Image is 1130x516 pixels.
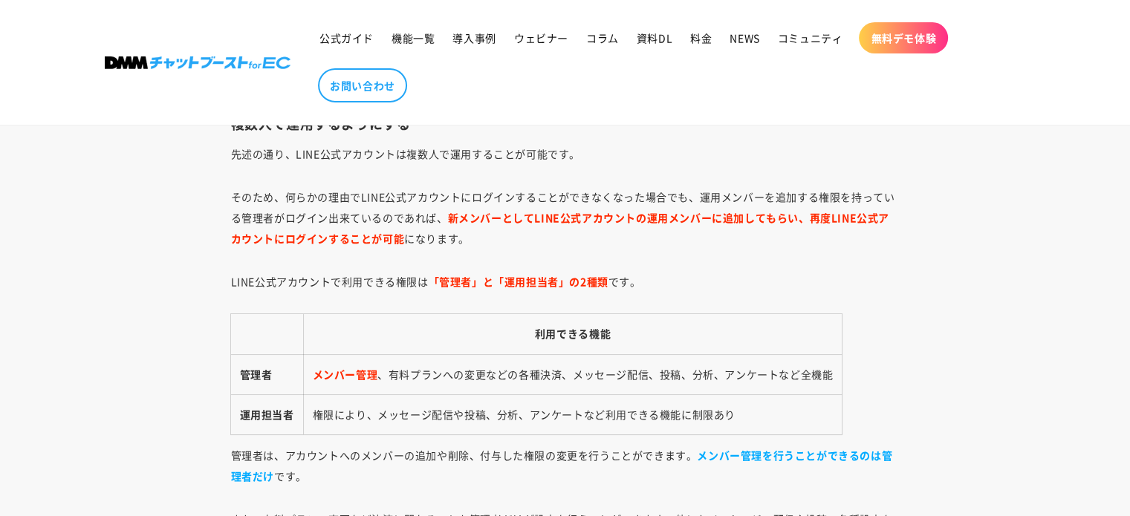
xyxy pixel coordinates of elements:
span: NEWS [730,31,759,45]
p: 先述の通り、LINE公式アカウントは複数人で運用することが可能です。 [231,143,900,164]
span: コミュニティ [778,31,843,45]
h3: 複数人で運用するようにする [231,115,900,132]
b: 管理者 [240,367,273,382]
span: お問い合わせ [330,79,395,92]
span: ウェビナー [514,31,568,45]
span: 機能一覧 [392,31,435,45]
p: 管理者は、アカウントへのメンバーの追加や削除、付与した権限の変更を行うことができます。 です。 [231,445,900,486]
b: 運用担当者 [240,407,294,422]
span: 導入事例 [452,31,496,45]
td: 権限により、メッセージ配信や投稿、分析、アンケートなど利用できる機能に制限あり [303,394,842,434]
a: 機能一覧 [383,22,444,53]
a: 無料デモ体験 [859,22,948,53]
span: 料金 [690,31,712,45]
p: LINE公式アカウントで利用できる権限は です。 [231,271,900,292]
a: お問い合わせ [318,68,407,102]
p: そのため、何らかの理由でLINE公式アカウントにログインすることができなくなった場合でも、運用メンバーを追加する権限を持っている管理者がログイン出来ているのであれば、 になります。 [231,186,900,249]
a: 導入事例 [444,22,504,53]
span: 資料DL [637,31,672,45]
b: 新メンバーとしてLINE公式アカウントの運用メンバーに追加してもらい、再度LINE公式アカウントにログインすることが可能 [231,210,889,246]
b: メンバー管理を行うことができるのは管理者だけ [231,448,893,483]
b: メンバー管理 [313,367,378,382]
a: 公式ガイド [311,22,383,53]
a: 料金 [681,22,721,53]
a: NEWS [721,22,768,53]
td: 、有料プランへの変更などの各種決済、メッセージ配信、投稿、分析、アンケートなど全機能 [303,354,842,394]
a: 資料DL [628,22,681,53]
img: 株式会社DMM Boost [105,56,290,69]
span: 公式ガイド [319,31,374,45]
b: 「管理者」と「運用担当者」の2種類 [429,274,608,289]
a: コラム [577,22,628,53]
span: コラム [586,31,619,45]
b: 利用できる機能 [535,326,611,341]
a: コミュニティ [769,22,852,53]
span: 無料デモ体験 [871,31,936,45]
a: ウェビナー [505,22,577,53]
